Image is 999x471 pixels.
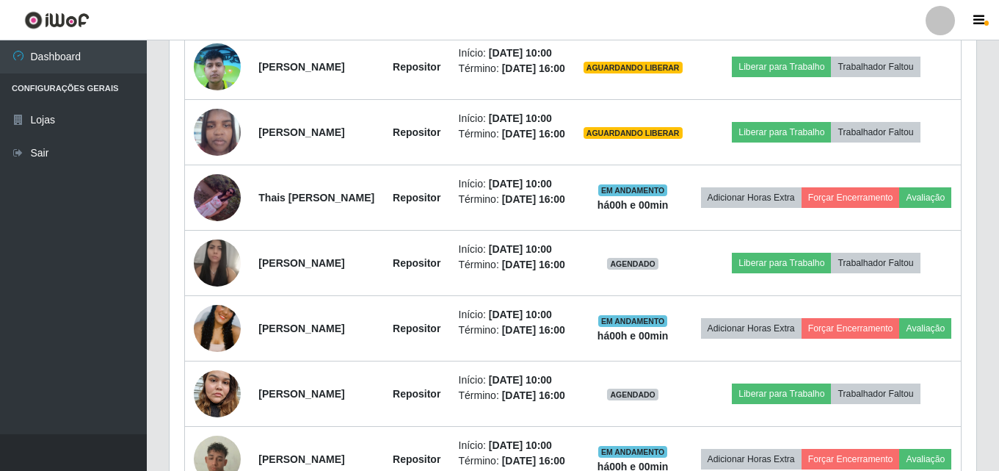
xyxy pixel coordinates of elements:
[598,315,668,327] span: EM ANDAMENTO
[502,324,565,336] time: [DATE] 16:00
[393,61,440,73] strong: Repositor
[899,449,951,470] button: Avaliação
[459,438,566,453] li: Início:
[732,122,831,143] button: Liberar para Trabalho
[502,128,565,140] time: [DATE] 16:00
[502,389,565,401] time: [DATE] 16:00
[459,61,566,76] li: Término:
[489,178,552,190] time: [DATE] 10:00
[598,184,668,196] span: EM ANDAMENTO
[459,176,566,192] li: Início:
[489,243,552,255] time: [DATE] 10:00
[258,192,374,204] strong: Thais [PERSON_NAME]
[899,318,951,339] button: Avaliação
[459,192,566,207] li: Término:
[598,446,668,458] span: EM ANDAMENTO
[459,242,566,257] li: Início:
[194,174,241,220] img: 1751660689002.jpeg
[584,127,683,139] span: AGUARDANDO LIBERAR
[194,276,241,381] img: 1756156972750.jpeg
[258,61,344,73] strong: [PERSON_NAME]
[831,122,920,143] button: Trabalhador Faltou
[502,259,565,270] time: [DATE] 16:00
[194,362,241,425] img: 1756311353314.jpeg
[701,187,802,208] button: Adicionar Horas Extra
[899,187,951,208] button: Avaliação
[502,193,565,205] time: [DATE] 16:00
[258,388,344,400] strong: [PERSON_NAME]
[393,126,440,138] strong: Repositor
[607,389,658,400] span: AGENDADO
[459,388,566,403] li: Término:
[393,453,440,465] strong: Repositor
[802,187,900,208] button: Forçar Encerramento
[732,253,831,273] button: Liberar para Trabalho
[489,309,552,320] time: [DATE] 10:00
[393,323,440,334] strong: Repositor
[597,330,669,342] strong: há 00 h e 00 min
[584,62,683,73] span: AGUARDANDO LIBERAR
[701,318,802,339] button: Adicionar Horas Extra
[194,35,241,98] img: 1748462708796.jpeg
[258,453,344,465] strong: [PERSON_NAME]
[258,257,344,269] strong: [PERSON_NAME]
[489,374,552,386] time: [DATE] 10:00
[802,449,900,470] button: Forçar Encerramento
[194,101,241,163] img: 1750014841176.jpeg
[489,439,552,451] time: [DATE] 10:00
[732,384,831,404] button: Liberar para Trabalho
[24,11,90,29] img: CoreUI Logo
[489,47,552,59] time: [DATE] 10:00
[393,388,440,400] strong: Repositor
[597,199,669,211] strong: há 00 h e 00 min
[459,307,566,323] li: Início:
[194,233,241,294] img: 1755735163345.jpeg
[459,323,566,338] li: Término:
[258,323,344,334] strong: [PERSON_NAME]
[732,57,831,77] button: Liberar para Trabalho
[607,258,658,270] span: AGENDADO
[831,57,920,77] button: Trabalhador Faltou
[258,126,344,138] strong: [PERSON_NAME]
[802,318,900,339] button: Forçar Encerramento
[502,62,565,74] time: [DATE] 16:00
[831,384,920,404] button: Trabalhador Faltou
[502,455,565,467] time: [DATE] 16:00
[489,112,552,124] time: [DATE] 10:00
[701,449,802,470] button: Adicionar Horas Extra
[831,253,920,273] button: Trabalhador Faltou
[393,257,440,269] strong: Repositor
[459,257,566,273] li: Término:
[459,46,566,61] li: Início:
[459,453,566,469] li: Término:
[459,373,566,388] li: Início:
[459,126,566,142] li: Término:
[459,111,566,126] li: Início:
[393,192,440,204] strong: Repositor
